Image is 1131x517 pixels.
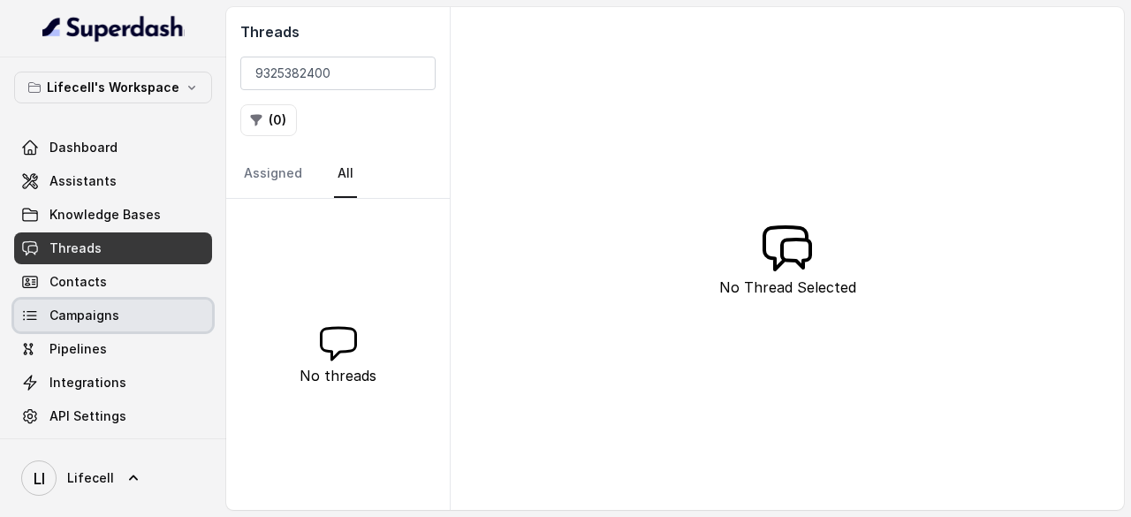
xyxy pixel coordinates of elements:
span: API Settings [49,407,126,425]
input: Search by Call ID or Phone Number [240,57,436,90]
nav: Tabs [240,150,436,198]
p: Lifecell's Workspace [47,77,179,98]
a: Assistants [14,165,212,197]
p: No threads [300,365,376,386]
a: Lifecell [14,453,212,503]
a: Contacts [14,266,212,298]
button: (0) [240,104,297,136]
a: Dashboard [14,132,212,163]
p: No Thread Selected [719,277,856,298]
a: Pipelines [14,333,212,365]
h2: Threads [240,21,436,42]
span: Pipelines [49,340,107,358]
button: Lifecell's Workspace [14,72,212,103]
span: Assistants [49,172,117,190]
span: Lifecell [67,469,114,487]
a: Threads [14,232,212,264]
a: Assigned [240,150,306,198]
text: LI [34,469,45,488]
span: Dashboard [49,139,118,156]
span: Knowledge Bases [49,206,161,224]
span: Threads [49,239,102,257]
img: light.svg [42,14,185,42]
span: Contacts [49,273,107,291]
a: All [334,150,357,198]
span: Integrations [49,374,126,392]
a: API Settings [14,400,212,432]
span: Campaigns [49,307,119,324]
a: Integrations [14,367,212,399]
a: Campaigns [14,300,212,331]
a: Knowledge Bases [14,199,212,231]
